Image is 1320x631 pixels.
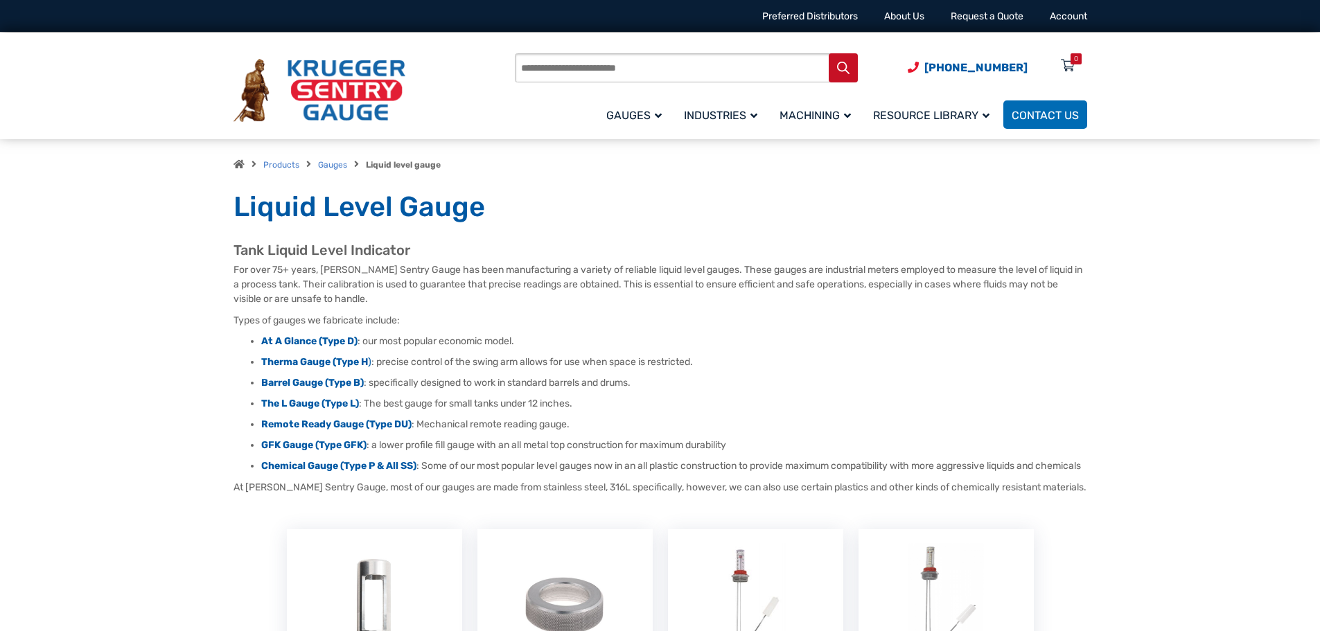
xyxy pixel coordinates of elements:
[684,109,757,122] span: Industries
[261,376,1087,390] li: : specifically designed to work in standard barrels and drums.
[908,59,1028,76] a: Phone Number (920) 434-8860
[234,263,1087,306] p: For over 75+ years, [PERSON_NAME] Sentry Gauge has been manufacturing a variety of reliable liqui...
[951,10,1023,22] a: Request a Quote
[261,439,367,451] a: GFK Gauge (Type GFK)
[676,98,771,131] a: Industries
[263,160,299,170] a: Products
[234,59,405,123] img: Krueger Sentry Gauge
[234,190,1087,224] h1: Liquid Level Gauge
[261,460,416,472] a: Chemical Gauge (Type P & All SS)
[873,109,989,122] span: Resource Library
[261,335,358,347] a: At A Glance (Type D)
[261,398,359,409] a: The L Gauge (Type L)
[234,242,1087,259] h2: Tank Liquid Level Indicator
[318,160,347,170] a: Gauges
[1012,109,1079,122] span: Contact Us
[1074,53,1078,64] div: 0
[261,438,1087,452] li: : a lower profile fill gauge with an all metal top construction for maximum durability
[234,313,1087,328] p: Types of gauges we fabricate include:
[366,160,441,170] strong: Liquid level gauge
[865,98,1003,131] a: Resource Library
[771,98,865,131] a: Machining
[1003,100,1087,129] a: Contact Us
[234,480,1087,495] p: At [PERSON_NAME] Sentry Gauge, most of our gauges are made from stainless steel, 316L specificall...
[261,459,1087,473] li: : Some of our most popular level gauges now in an all plastic construction to provide maximum com...
[924,61,1028,74] span: [PHONE_NUMBER]
[261,418,412,430] a: Remote Ready Gauge (Type DU)
[598,98,676,131] a: Gauges
[884,10,924,22] a: About Us
[261,356,371,368] a: Therma Gauge (Type H)
[1050,10,1087,22] a: Account
[261,356,368,368] strong: Therma Gauge (Type H
[780,109,851,122] span: Machining
[261,397,1087,411] li: : The best gauge for small tanks under 12 inches.
[261,335,1087,348] li: : our most popular economic model.
[261,418,1087,432] li: : Mechanical remote reading gauge.
[762,10,858,22] a: Preferred Distributors
[261,377,364,389] a: Barrel Gauge (Type B)
[606,109,662,122] span: Gauges
[261,355,1087,369] li: : precise control of the swing arm allows for use when space is restricted.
